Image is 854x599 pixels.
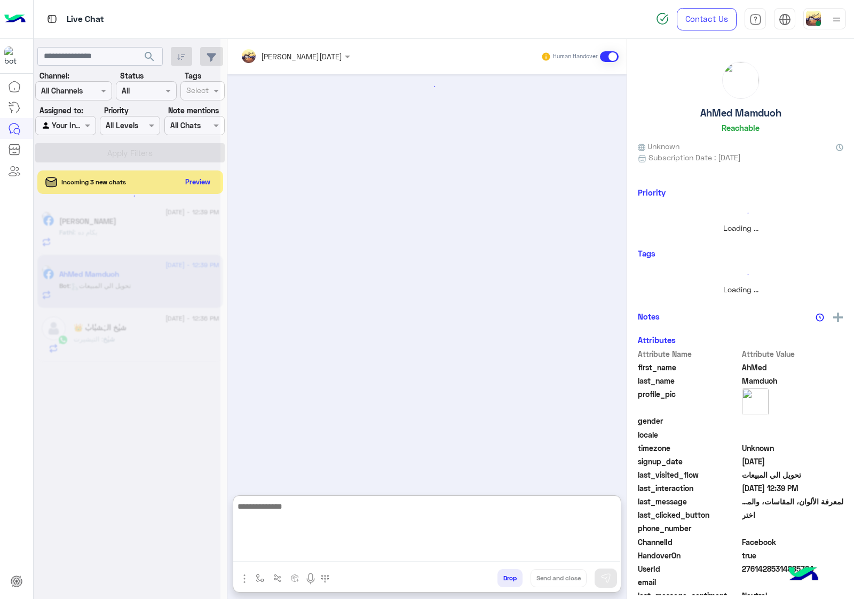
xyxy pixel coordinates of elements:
div: loading... [234,77,620,96]
small: Human Handover [553,52,598,61]
div: loading... [640,265,841,284]
img: spinner [656,12,669,25]
div: loading... [640,204,841,222]
span: اختر [742,509,844,520]
span: 2025-09-15T09:39:29.455Z [742,483,844,494]
img: send voice note [304,572,317,585]
img: Trigger scenario [273,574,282,582]
img: Logo [4,8,26,30]
img: profile [830,13,843,26]
span: 2025-09-15T09:22:38.52Z [742,456,844,467]
span: timezone [638,442,740,454]
img: picture [723,62,759,98]
h6: Tags [638,248,843,258]
span: last_visited_flow [638,469,740,480]
span: تحويل الي المبيعات [742,469,844,480]
span: لمعرفة الألوان، المقاسات، والموديلات المتاحة من المنتجات والموديلات برجاء مراجعة القائمة التالية [742,496,844,507]
h6: Attributes [638,335,676,345]
span: null [742,577,844,588]
span: UserId [638,563,740,574]
img: make a call [321,574,329,583]
span: HandoverOn [638,550,740,561]
span: last_interaction [638,483,740,494]
img: select flow [256,574,264,582]
img: send message [600,573,611,584]
img: hulul-logo.png [785,556,822,594]
span: last_message [638,496,740,507]
div: Select [185,84,209,98]
span: Loading ... [723,285,758,294]
span: AhMed [742,362,844,373]
a: Contact Us [677,8,737,30]
span: gender [638,415,740,426]
span: signup_date [638,456,740,467]
span: Mamduoh [742,375,844,386]
img: add [833,313,843,322]
button: create order [287,569,304,587]
img: tab [749,13,762,26]
img: tab [45,12,59,26]
span: 27614285314885764 [742,563,844,574]
span: Attribute Name [638,348,740,360]
span: Loading ... [723,223,758,232]
img: 713415422032625 [4,46,23,66]
span: last_clicked_button [638,509,740,520]
span: null [742,523,844,534]
a: tab [745,8,766,30]
span: Unknown [742,442,844,454]
button: Drop [497,569,523,587]
span: Attribute Value [742,348,844,360]
span: ChannelId [638,536,740,548]
h6: Notes [638,312,660,321]
img: userImage [806,11,821,26]
span: null [742,415,844,426]
img: send attachment [238,572,251,585]
span: first_name [638,362,740,373]
span: phone_number [638,523,740,534]
h6: Priority [638,188,666,197]
span: last_name [638,375,740,386]
img: tab [779,13,791,26]
span: Subscription Date : [DATE] [649,152,741,163]
span: locale [638,429,740,440]
img: picture [742,388,769,415]
span: null [742,429,844,440]
button: Trigger scenario [269,569,287,587]
img: create order [291,574,299,582]
span: 0 [742,536,844,548]
span: true [742,550,844,561]
button: Send and close [531,569,587,587]
span: profile_pic [638,388,740,413]
img: notes [816,313,824,322]
p: Live Chat [67,12,104,27]
div: loading... [117,186,136,205]
span: email [638,577,740,588]
h5: AhMed Mamduoh [700,107,781,119]
span: Unknown [638,141,679,152]
h6: Reachable [722,123,760,133]
button: select flow [251,569,269,587]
